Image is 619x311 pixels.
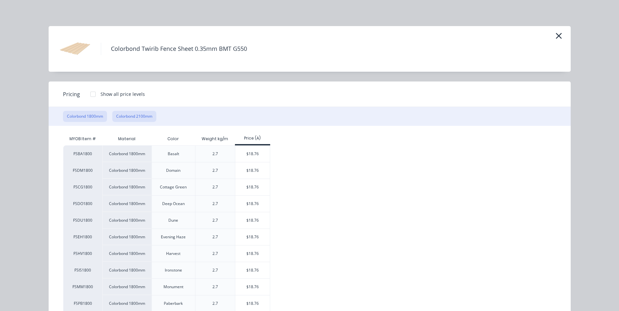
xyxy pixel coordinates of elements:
[235,146,270,162] div: $18.76
[212,284,218,290] div: 2.7
[166,168,180,173] div: Domain
[102,262,151,278] div: Colorbond 1800mm
[63,195,102,212] div: FSDO1800
[212,267,218,273] div: 2.7
[63,229,102,245] div: FSEH1800
[168,151,179,157] div: Basalt
[235,262,270,278] div: $18.76
[102,132,151,145] div: Material
[63,111,107,122] button: Colorbond 1800mm
[212,301,218,306] div: 2.7
[235,135,271,141] div: Price (A)
[102,179,151,195] div: Colorbond 1800mm
[212,184,218,190] div: 2.7
[212,234,218,240] div: 2.7
[168,217,178,223] div: Dune
[102,212,151,229] div: Colorbond 1800mm
[235,212,270,229] div: $18.76
[163,284,183,290] div: Monument
[164,301,183,306] div: Paberbark
[63,179,102,195] div: FSCG1800
[235,279,270,295] div: $18.76
[102,145,151,162] div: Colorbond 1800mm
[63,212,102,229] div: FSDU1800
[162,201,185,207] div: Deep Ocean
[235,229,270,245] div: $18.76
[63,162,102,179] div: FSDM1800
[162,131,184,147] div: Color
[63,90,80,98] span: Pricing
[101,43,257,55] h4: Colorbond Twirib Fence Sheet 0.35mm BMT G550
[235,179,270,195] div: $18.76
[63,145,102,162] div: FSBA1800
[212,217,218,223] div: 2.7
[63,262,102,278] div: FSIS1800
[196,131,233,147] div: Weight kg/m
[212,251,218,257] div: 2.7
[102,195,151,212] div: Colorbond 1800mm
[165,267,182,273] div: Ironstone
[102,245,151,262] div: Colorbond 1800mm
[161,234,186,240] div: Evening Haze
[102,229,151,245] div: Colorbond 1800mm
[102,278,151,295] div: Colorbond 1800mm
[212,201,218,207] div: 2.7
[212,168,218,173] div: 2.7
[63,278,102,295] div: FSMM1800
[235,162,270,179] div: $18.76
[112,111,156,122] button: Colorbond 2100mm
[212,151,218,157] div: 2.7
[58,33,91,65] img: Colorbond Twirib Fence Sheet 0.35mm BMT G550
[102,162,151,179] div: Colorbond 1800mm
[160,184,187,190] div: Cottage Green
[63,132,102,145] div: MYOB Item #
[235,196,270,212] div: $18.76
[101,91,145,97] div: Show all price levels
[235,245,270,262] div: $18.76
[166,251,180,257] div: Harvest
[63,245,102,262] div: FSHV1800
